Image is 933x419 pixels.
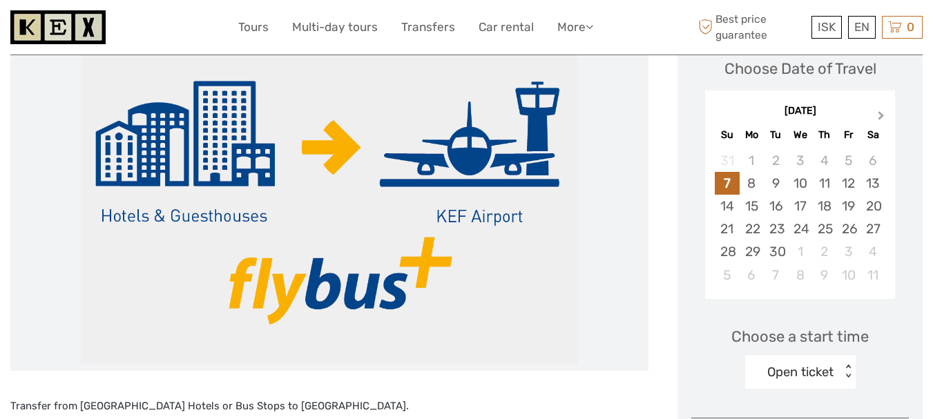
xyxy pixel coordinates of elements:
div: Choose Wednesday, October 1st, 2025 [788,240,812,263]
div: Choose Monday, September 15th, 2025 [740,195,764,217]
div: Choose Friday, October 3rd, 2025 [836,240,860,263]
div: Su [715,126,739,144]
div: Choose Friday, September 12th, 2025 [836,172,860,195]
div: Choose Tuesday, September 23rd, 2025 [764,217,788,240]
span: 0 [905,20,916,34]
div: EN [848,16,876,39]
div: Choose Tuesday, September 9th, 2025 [764,172,788,195]
div: Fr [836,126,860,144]
div: Choose Wednesday, September 24th, 2025 [788,217,812,240]
div: Choose Tuesday, September 16th, 2025 [764,195,788,217]
div: Choose Sunday, September 21st, 2025 [715,217,739,240]
div: Choose Sunday, October 5th, 2025 [715,264,739,286]
div: Choose Friday, September 26th, 2025 [836,217,860,240]
div: Th [812,126,836,144]
span: Choose a start time [731,326,869,347]
div: Choose Wednesday, September 17th, 2025 [788,195,812,217]
div: Choose Thursday, September 25th, 2025 [812,217,836,240]
div: Choose Saturday, October 4th, 2025 [860,240,885,263]
div: Not available Monday, September 1st, 2025 [740,149,764,172]
div: Not available Thursday, September 4th, 2025 [812,149,836,172]
div: Choose Friday, October 10th, 2025 [836,264,860,286]
span: Transfer from [GEOGRAPHIC_DATA] Hotels or Bus Stops [10,400,285,412]
div: [DATE] [705,104,895,119]
div: Not available Wednesday, September 3rd, 2025 [788,149,812,172]
div: Choose Saturday, October 11th, 2025 [860,264,885,286]
button: Next Month [872,108,894,130]
div: Choose Monday, October 6th, 2025 [740,264,764,286]
a: Car rental [479,17,534,37]
div: Choose Saturday, September 13th, 2025 [860,172,885,195]
div: Mo [740,126,764,144]
img: 1261-44dab5bb-39f8-40da-b0c2-4d9fce00897c_logo_small.jpg [10,10,106,44]
div: Sa [860,126,885,144]
a: Transfers [401,17,455,37]
div: Choose Monday, September 8th, 2025 [740,172,764,195]
img: 712a0e43dd27461abbb2e424cb7ebcd4_main_slider.png [81,32,578,364]
div: Choose Saturday, September 20th, 2025 [860,195,885,217]
div: Choose Saturday, September 27th, 2025 [860,217,885,240]
div: Choose Tuesday, September 30th, 2025 [764,240,788,263]
div: Choose Thursday, October 2nd, 2025 [812,240,836,263]
button: Open LiveChat chat widget [159,21,175,38]
div: Choose Sunday, September 14th, 2025 [715,195,739,217]
div: Choose Thursday, October 9th, 2025 [812,264,836,286]
div: Choose Sunday, September 28th, 2025 [715,240,739,263]
span: Best price guarantee [695,12,808,42]
div: Tu [764,126,788,144]
div: We [788,126,812,144]
div: Choose Tuesday, October 7th, 2025 [764,264,788,286]
a: Tours [238,17,269,37]
div: Choose Sunday, September 7th, 2025 [715,172,739,195]
div: Not available Saturday, September 6th, 2025 [860,149,885,172]
a: Multi-day tours [292,17,378,37]
p: We're away right now. Please check back later! [19,24,156,35]
div: Choose Thursday, September 11th, 2025 [812,172,836,195]
div: Choose Monday, September 29th, 2025 [740,240,764,263]
span: to [GEOGRAPHIC_DATA]. [288,400,409,412]
div: month 2025-09 [709,149,890,286]
span: ISK [818,20,836,34]
div: Not available Friday, September 5th, 2025 [836,149,860,172]
div: Choose Wednesday, September 10th, 2025 [788,172,812,195]
div: Not available Tuesday, September 2nd, 2025 [764,149,788,172]
div: Choose Friday, September 19th, 2025 [836,195,860,217]
div: Choose Date of Travel [724,58,876,79]
a: More [557,17,593,37]
div: Choose Monday, September 22nd, 2025 [740,217,764,240]
div: < > [842,364,854,379]
div: Choose Thursday, September 18th, 2025 [812,195,836,217]
div: Not available Sunday, August 31st, 2025 [715,149,739,172]
div: Open ticket [767,363,834,381]
div: Choose Wednesday, October 8th, 2025 [788,264,812,286]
